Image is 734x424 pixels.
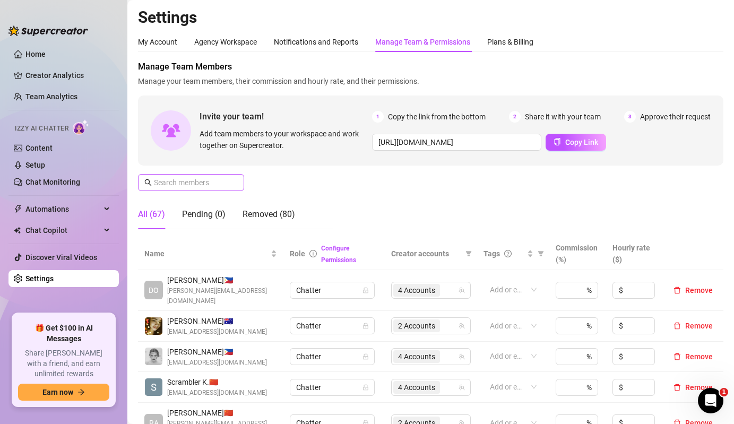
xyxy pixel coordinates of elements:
span: Chatter [296,318,368,334]
span: delete [673,353,681,360]
a: Home [25,50,46,58]
a: Team Analytics [25,92,77,101]
span: Add team members to your workspace and work together on Supercreator. [200,128,368,151]
a: Discover Viral Videos [25,253,97,262]
th: Name [138,238,283,270]
span: team [459,384,465,391]
img: Scrambler Kawi [145,378,162,396]
span: [PERSON_NAME] 🇵🇭 [167,346,267,358]
input: Search members [154,177,229,188]
span: Remove [685,383,713,392]
span: 🎁 Get $100 in AI Messages [18,323,109,344]
span: filter [538,250,544,257]
span: lock [362,353,369,360]
div: Agency Workspace [194,36,257,48]
span: 2 Accounts [398,320,435,332]
div: Plans & Billing [487,36,533,48]
img: AI Chatter [73,119,89,135]
span: Scrambler K. 🇨🇳 [167,376,267,388]
button: Earn nowarrow-right [18,384,109,401]
span: Remove [685,286,713,295]
span: Automations [25,201,101,218]
span: Manage your team members, their commission and hourly rate, and their permissions. [138,75,723,87]
span: 2 [509,111,521,123]
span: filter [463,246,474,262]
span: Share [PERSON_NAME] with a friend, and earn unlimited rewards [18,348,109,379]
span: Chatter [296,282,368,298]
div: Removed (80) [243,208,295,221]
span: lock [362,287,369,293]
a: Chat Monitoring [25,178,80,186]
button: Remove [669,350,717,363]
span: Name [144,248,269,259]
span: Tags [483,248,500,259]
button: Remove [669,284,717,297]
a: Creator Analytics [25,67,110,84]
span: [EMAIL_ADDRESS][DOMAIN_NAME] [167,327,267,337]
span: Invite your team! [200,110,372,123]
button: Remove [669,319,717,332]
span: Copy Link [565,138,598,146]
span: 4 Accounts [393,381,440,394]
span: [PERSON_NAME][EMAIL_ADDRESS][DOMAIN_NAME] [167,286,277,306]
span: Remove [685,322,713,330]
span: Earn now [42,388,73,396]
span: 3 [624,111,636,123]
div: Pending (0) [182,208,226,221]
span: 4 Accounts [393,350,440,363]
th: Commission (%) [549,238,606,270]
span: DO [149,284,159,296]
span: lock [362,384,369,391]
span: team [459,287,465,293]
span: [PERSON_NAME] 🇵🇭 [167,274,277,286]
span: 1 [720,388,728,396]
span: team [459,353,465,360]
span: Chat Copilot [25,222,101,239]
img: logo-BBDzfeDw.svg [8,25,88,36]
span: Copy the link from the bottom [388,111,486,123]
div: Manage Team & Permissions [375,36,470,48]
span: 4 Accounts [398,351,435,362]
span: delete [673,322,681,330]
span: delete [673,287,681,294]
span: 2 Accounts [393,319,440,332]
span: filter [465,250,472,257]
span: Approve their request [640,111,711,123]
span: question-circle [504,250,512,257]
span: 4 Accounts [398,382,435,393]
th: Hourly rate ($) [606,238,663,270]
div: Notifications and Reports [274,36,358,48]
span: arrow-right [77,388,85,396]
div: My Account [138,36,177,48]
span: search [144,179,152,186]
span: team [459,323,465,329]
span: Remove [685,352,713,361]
span: Izzy AI Chatter [15,124,68,134]
span: [EMAIL_ADDRESS][DOMAIN_NAME] [167,358,267,368]
a: Configure Permissions [321,245,356,264]
span: filter [536,246,546,262]
iframe: Intercom live chat [698,388,723,413]
span: Manage Team Members [138,60,723,73]
span: 1 [372,111,384,123]
span: Chatter [296,349,368,365]
img: deia jane boiser [145,317,162,335]
span: Chatter [296,379,368,395]
span: info-circle [309,250,317,257]
span: 4 Accounts [393,284,440,297]
span: thunderbolt [14,205,22,213]
a: Setup [25,161,45,169]
div: All (67) [138,208,165,221]
a: Content [25,144,53,152]
span: [PERSON_NAME] 🇨🇳 [167,407,277,419]
a: Settings [25,274,54,283]
span: lock [362,323,369,329]
button: Remove [669,381,717,394]
img: Audrey Elaine [145,348,162,365]
button: Copy Link [546,134,606,151]
img: Chat Copilot [14,227,21,234]
span: Share it with your team [525,111,601,123]
span: Role [290,249,305,258]
span: delete [673,384,681,391]
h2: Settings [138,7,723,28]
